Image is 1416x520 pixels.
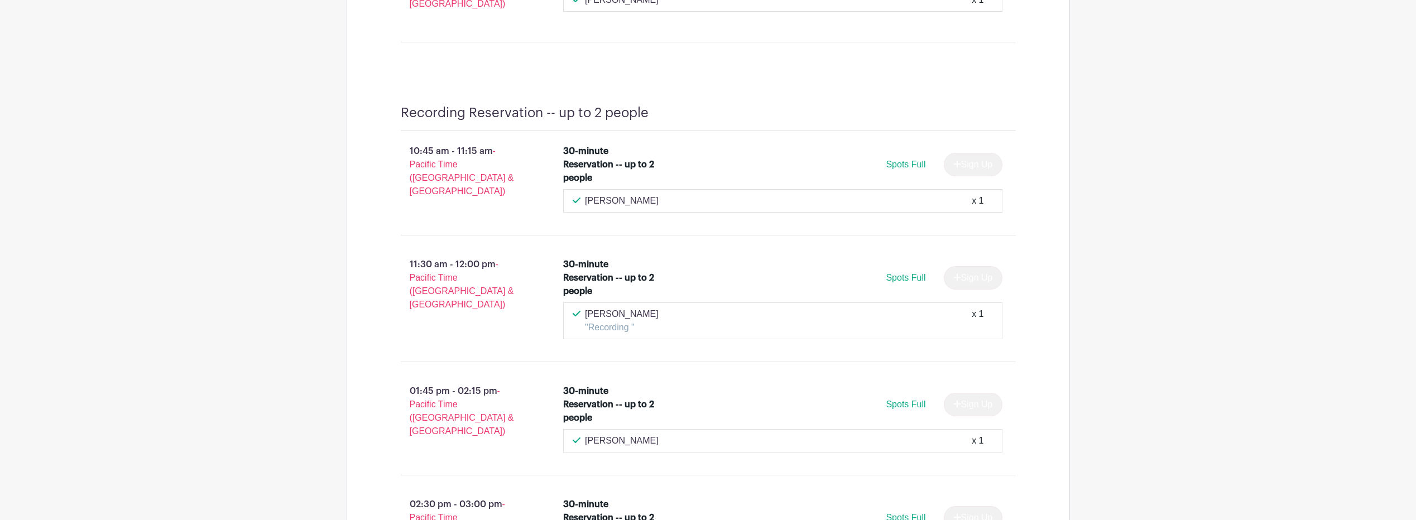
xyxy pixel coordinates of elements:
div: 30-minute Reservation -- up to 2 people [563,258,660,298]
p: "Recording " [585,321,659,334]
span: - Pacific Time ([GEOGRAPHIC_DATA] & [GEOGRAPHIC_DATA]) [410,146,514,196]
p: 11:30 am - 12:00 pm [383,253,546,316]
div: x 1 [972,307,983,334]
p: [PERSON_NAME] [585,434,659,447]
h4: Recording Reservation -- up to 2 people [401,105,649,121]
p: 01:45 pm - 02:15 pm [383,380,546,442]
p: [PERSON_NAME] [585,194,659,208]
div: x 1 [972,434,983,447]
div: 30-minute Reservation -- up to 2 people [563,384,660,425]
span: - Pacific Time ([GEOGRAPHIC_DATA] & [GEOGRAPHIC_DATA]) [410,259,514,309]
div: x 1 [972,194,983,208]
span: Spots Full [886,399,925,409]
p: [PERSON_NAME] [585,307,659,321]
span: Spots Full [886,273,925,282]
span: Spots Full [886,160,925,169]
div: 30-minute Reservation -- up to 2 people [563,145,660,185]
span: - Pacific Time ([GEOGRAPHIC_DATA] & [GEOGRAPHIC_DATA]) [410,386,514,436]
p: 10:45 am - 11:15 am [383,140,546,203]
